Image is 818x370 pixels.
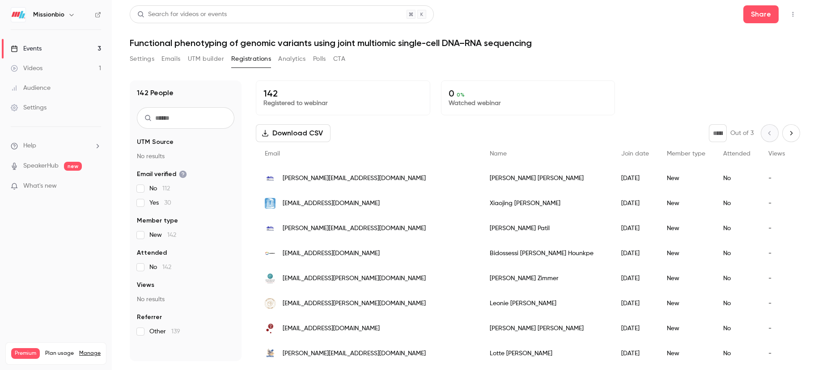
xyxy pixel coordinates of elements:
div: No [714,191,759,216]
span: 142 [167,232,176,238]
img: i-med.ac.at [265,273,275,284]
div: - [759,316,794,341]
span: What's new [23,181,57,191]
img: med.unc.edu [265,198,275,209]
div: - [759,216,794,241]
div: [PERSON_NAME] [PERSON_NAME] [481,316,612,341]
div: - [759,266,794,291]
div: Audience [11,84,51,92]
div: New [658,216,714,241]
div: Videos [11,64,42,73]
button: Share [743,5,779,23]
span: [EMAIL_ADDRESS][PERSON_NAME][DOMAIN_NAME] [283,274,426,283]
div: No [714,166,759,191]
div: [DATE] [612,316,658,341]
span: UTM Source [137,138,174,147]
div: New [658,166,714,191]
div: - [759,341,794,366]
div: Settings [11,103,47,112]
span: new [64,162,82,171]
p: Out of 3 [730,129,754,138]
p: 142 [263,88,423,99]
button: UTM builder [188,52,224,66]
span: 112 [162,185,170,192]
span: 0 % [457,92,465,98]
button: Download CSV [256,124,331,142]
p: No results [137,152,234,161]
div: Bidossessi [PERSON_NAME] Hounkpe [481,241,612,266]
img: dkfz.de [265,173,275,184]
span: Email [265,151,280,157]
img: lnbio.cnpem.br [265,248,275,259]
span: [PERSON_NAME][EMAIL_ADDRESS][DOMAIN_NAME] [283,174,426,183]
div: No [714,341,759,366]
div: Events [11,44,42,53]
button: Analytics [278,52,306,66]
img: umcg.nl [265,348,275,359]
div: No [714,291,759,316]
h1: Functional phenotyping of genomic variants using joint multiomic single-cell DNA–RNA sequencing [130,38,800,48]
div: - [759,191,794,216]
button: Polls [313,52,326,66]
div: No [714,216,759,241]
div: New [658,341,714,366]
p: Registered to webinar [263,99,423,108]
span: Join date [621,151,649,157]
div: No [714,316,759,341]
div: - [759,291,794,316]
div: [PERSON_NAME] [PERSON_NAME] [481,166,612,191]
li: help-dropdown-opener [11,141,101,151]
span: No [149,184,170,193]
span: [EMAIL_ADDRESS][PERSON_NAME][DOMAIN_NAME] [283,299,426,308]
div: No [714,241,759,266]
span: Name [490,151,507,157]
span: [EMAIL_ADDRESS][DOMAIN_NAME] [283,324,380,333]
div: New [658,291,714,316]
div: New [658,266,714,291]
div: New [658,316,714,341]
img: dkfz-heidelberg.de [265,223,275,234]
section: facet-groups [137,138,234,336]
p: 0 [449,88,608,99]
div: [DATE] [612,266,658,291]
span: [EMAIL_ADDRESS][DOMAIN_NAME] [283,249,380,258]
div: Leonie [PERSON_NAME] [481,291,612,316]
div: [DATE] [612,216,658,241]
div: [PERSON_NAME] Zimmer [481,266,612,291]
span: Member type [667,151,705,157]
div: [DATE] [612,291,658,316]
h1: 142 People [137,88,174,98]
span: Member type [137,216,178,225]
span: Plan usage [45,350,74,357]
div: - [759,166,794,191]
div: New [658,191,714,216]
span: [PERSON_NAME][EMAIL_ADDRESS][DOMAIN_NAME] [283,349,426,358]
span: Premium [11,348,40,359]
h6: Missionbio [33,10,64,19]
span: [EMAIL_ADDRESS][DOMAIN_NAME] [283,199,380,208]
div: [DATE] [612,341,658,366]
span: No [149,263,171,272]
button: Next page [782,124,800,142]
div: [DATE] [612,191,658,216]
span: 30 [164,200,171,206]
div: - [759,241,794,266]
span: Views [768,151,785,157]
span: New [149,231,176,240]
p: No results [137,295,234,304]
div: Lotte [PERSON_NAME] [481,341,612,366]
img: bric.ku.dk [265,323,275,334]
button: Registrations [231,52,271,66]
span: Referrer [137,313,162,322]
span: Help [23,141,36,151]
span: [PERSON_NAME][EMAIL_ADDRESS][DOMAIN_NAME] [283,224,426,233]
button: Emails [161,52,180,66]
div: [DATE] [612,241,658,266]
span: Yes [149,198,171,207]
span: Email verified [137,170,187,179]
div: No [714,266,759,291]
span: Views [137,281,154,290]
div: [PERSON_NAME] Patil [481,216,612,241]
button: Settings [130,52,154,66]
span: Attended [137,248,167,257]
